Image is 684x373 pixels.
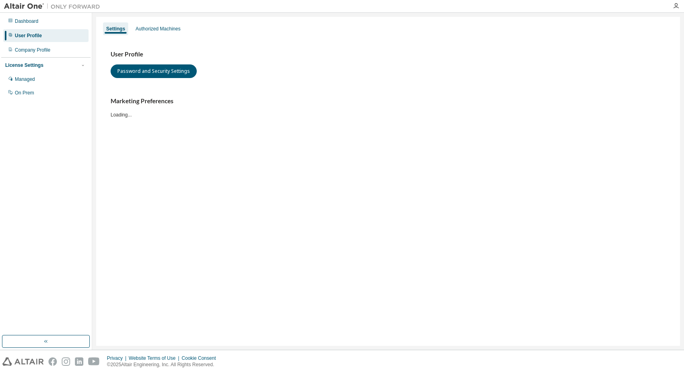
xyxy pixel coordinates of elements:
div: On Prem [15,90,34,96]
div: Website Terms of Use [129,355,182,361]
div: Dashboard [15,18,38,24]
img: facebook.svg [48,357,57,366]
div: License Settings [5,62,43,68]
div: Managed [15,76,35,82]
div: Settings [106,26,125,32]
div: Authorized Machines [135,26,180,32]
div: Company Profile [15,47,50,53]
div: User Profile [15,32,42,39]
div: Privacy [107,355,129,361]
p: © 2025 Altair Engineering, Inc. All Rights Reserved. [107,361,221,368]
img: youtube.svg [88,357,100,366]
button: Password and Security Settings [111,64,197,78]
div: Loading... [111,97,666,118]
div: Cookie Consent [182,355,220,361]
h3: User Profile [111,50,666,58]
img: altair_logo.svg [2,357,44,366]
img: Altair One [4,2,104,10]
img: instagram.svg [62,357,70,366]
img: linkedin.svg [75,357,83,366]
h3: Marketing Preferences [111,97,666,105]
